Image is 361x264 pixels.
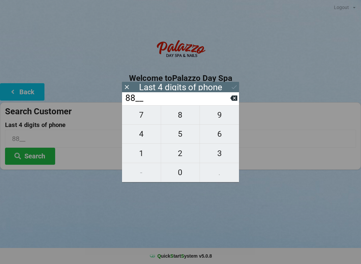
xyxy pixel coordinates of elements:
[200,127,239,141] span: 6
[200,108,239,122] span: 9
[122,127,161,141] span: 4
[122,108,161,122] span: 7
[161,163,200,182] button: 0
[139,84,222,91] div: Last 4 digits of phone
[161,127,200,141] span: 5
[200,146,239,160] span: 3
[161,146,200,160] span: 2
[200,105,239,125] button: 9
[161,105,200,125] button: 8
[161,125,200,144] button: 5
[122,125,161,144] button: 4
[161,165,200,179] span: 0
[122,144,161,163] button: 1
[200,125,239,144] button: 6
[122,146,161,160] span: 1
[161,144,200,163] button: 2
[200,144,239,163] button: 3
[122,105,161,125] button: 7
[161,108,200,122] span: 8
